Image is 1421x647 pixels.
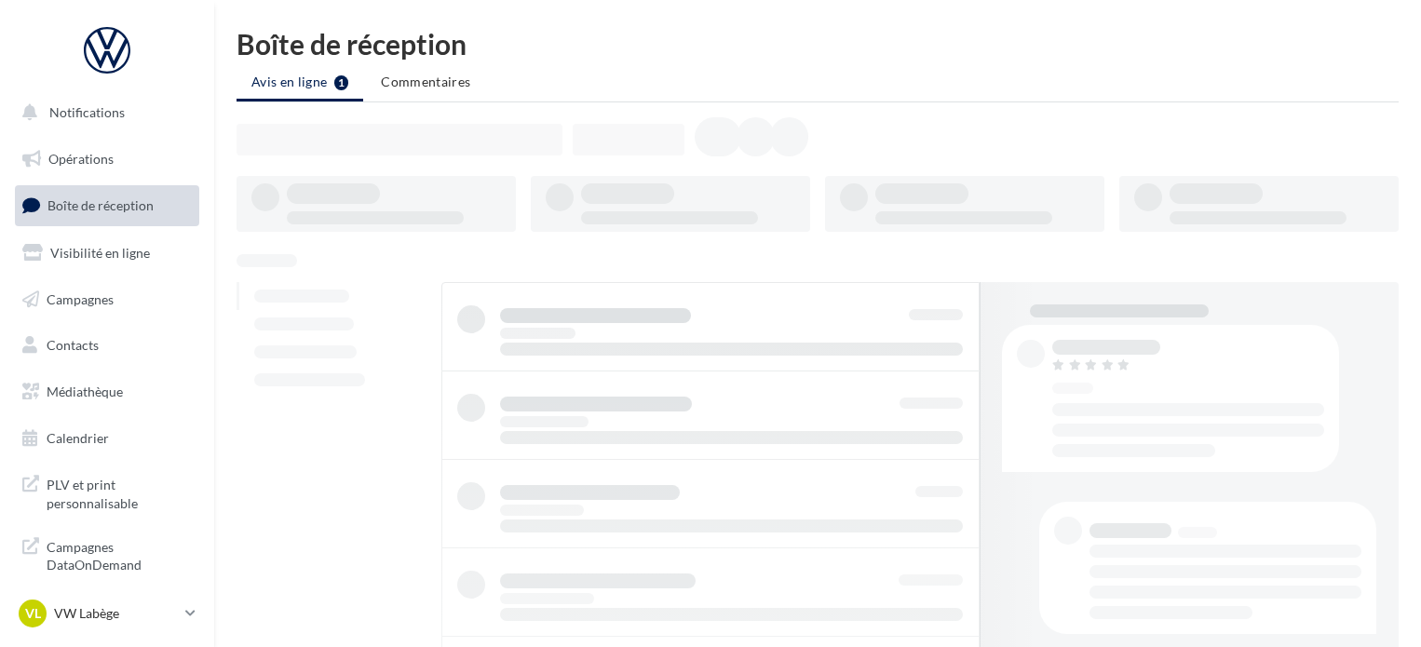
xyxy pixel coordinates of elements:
button: Notifications [11,93,196,132]
span: Médiathèque [47,384,123,399]
a: Campagnes DataOnDemand [11,527,203,582]
a: Calendrier [11,419,203,458]
p: VW Labège [54,604,178,623]
span: Visibilité en ligne [50,245,150,261]
span: Opérations [48,151,114,167]
a: Contacts [11,326,203,365]
span: Notifications [49,104,125,120]
a: Boîte de réception [11,185,203,225]
span: Contacts [47,337,99,353]
div: Boîte de réception [237,30,1399,58]
a: VL VW Labège [15,596,199,631]
a: Visibilité en ligne [11,234,203,273]
a: PLV et print personnalisable [11,465,203,519]
span: Boîte de réception [47,197,154,213]
span: Campagnes [47,290,114,306]
a: Opérations [11,140,203,179]
span: Calendrier [47,430,109,446]
span: Campagnes DataOnDemand [47,534,192,574]
span: VL [25,604,41,623]
a: Médiathèque [11,372,203,411]
span: PLV et print personnalisable [47,472,192,512]
a: Campagnes [11,280,203,319]
span: Commentaires [381,74,470,89]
